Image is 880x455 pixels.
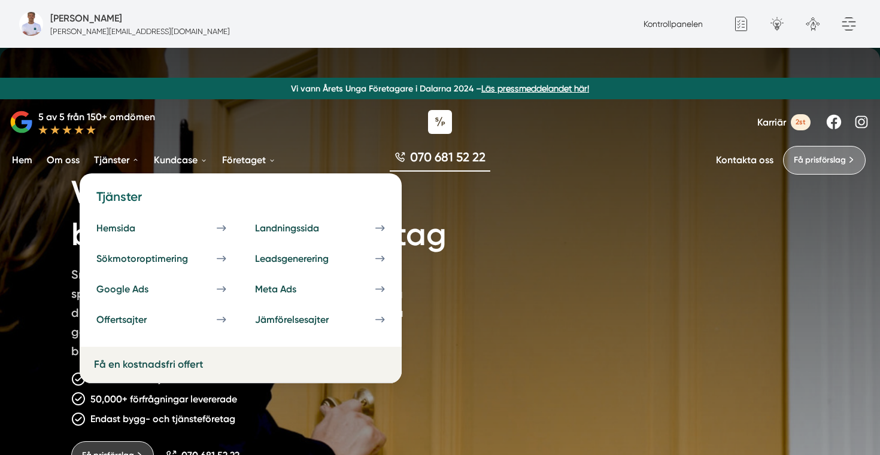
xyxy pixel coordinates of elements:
[50,11,122,26] h5: Administratör
[220,145,278,175] a: Företaget
[390,148,490,172] a: 070 681 52 22
[90,392,237,407] p: 50,000+ förfrågningar levererade
[644,19,703,29] a: Kontrollpanelen
[44,145,82,175] a: Om oss
[481,84,589,93] a: Läs pressmeddelandet här!
[151,145,210,175] a: Kundcase
[38,109,155,124] p: 5 av 5 från 150+ omdömen
[89,188,392,215] h4: Tjänster
[10,145,35,175] a: Hem
[757,114,811,130] a: Karriär 2st
[90,411,235,426] p: Endast bygg- och tjänsteföretag
[89,276,233,302] a: Google Ads
[783,146,866,175] a: Få prisförslag
[71,158,490,265] h1: Vi skapar tillväxt för bygg- och tjänsteföretag
[89,246,233,271] a: Sökmotoroptimering
[716,154,773,166] a: Kontakta oss
[89,215,233,241] a: Hemsida
[19,12,43,36] img: foretagsbild-pa-smartproduktion-en-webbyraer-i-dalarnas-lan.png
[50,26,230,37] p: [PERSON_NAME][EMAIL_ADDRESS][DOMAIN_NAME]
[255,253,357,264] div: Leadsgenerering
[248,307,392,332] a: Jämförelsesajter
[255,222,348,234] div: Landningssida
[794,154,846,167] span: Få prisförslag
[96,314,175,325] div: Offertsajter
[410,148,485,166] span: 070 681 52 22
[5,83,875,94] p: Vi vann Årets Unga Företagare i Dalarna 2024 –
[94,358,203,370] a: Få en kostnadsfri offert
[71,265,416,365] p: Smartproduktion är ett entreprenörsdrivet bolag som är specifikt inriktade mot att hjälpa bygg- o...
[96,283,177,295] div: Google Ads
[96,222,164,234] div: Hemsida
[255,283,325,295] div: Meta Ads
[255,314,357,325] div: Jämförelsesajter
[89,307,233,332] a: Offertsajter
[92,145,142,175] a: Tjänster
[248,246,392,271] a: Leadsgenerering
[248,215,392,241] a: Landningssida
[757,117,786,128] span: Karriär
[248,276,392,302] a: Meta Ads
[96,253,217,264] div: Sökmotoroptimering
[791,114,811,130] span: 2st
